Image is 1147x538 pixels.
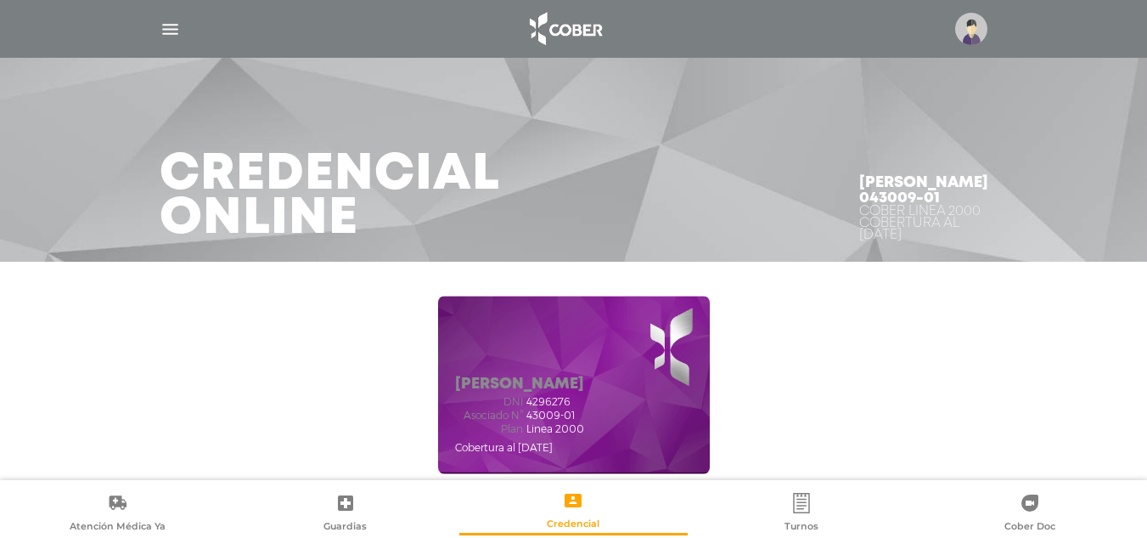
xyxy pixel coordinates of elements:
div: Cober Linea 2000 Cobertura al [DATE] [859,206,988,241]
span: 4296276 [526,396,571,408]
span: 43009-01 [526,410,575,422]
span: Cober Doc [1004,520,1055,535]
h5: [PERSON_NAME] [455,376,584,394]
span: Linea 2000 [526,423,584,435]
span: Turnos [784,520,818,535]
span: Credencial [547,518,599,533]
span: Plan [455,423,523,435]
img: Cober_menu-lines-white.svg [160,19,181,40]
a: Atención Médica Ya [3,492,232,535]
a: Turnos [688,492,916,535]
span: Asociado N° [455,410,523,422]
img: logo_cober_home-white.png [520,8,610,49]
a: Cober Doc [915,492,1144,535]
a: Credencial [459,490,688,533]
img: profile-placeholder.svg [955,13,987,45]
a: Guardias [232,492,460,535]
span: Guardias [323,520,367,535]
h3: Credencial Online [160,153,500,241]
span: Atención Médica Ya [70,520,166,535]
h4: [PERSON_NAME] 043009-01 [859,175,988,206]
span: dni [455,396,523,408]
span: Cobertura al [DATE] [455,441,553,454]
